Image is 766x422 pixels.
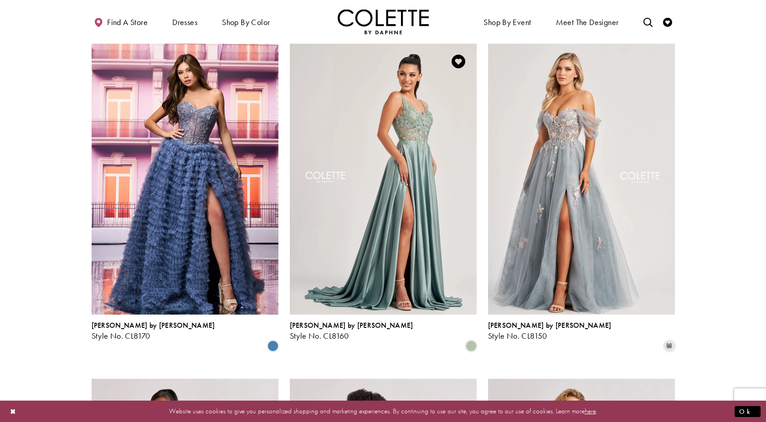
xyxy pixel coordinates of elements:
i: Sage [466,341,477,351]
span: [PERSON_NAME] by [PERSON_NAME] [92,320,215,330]
span: Dresses [172,18,197,27]
div: Colette by Daphne Style No. CL8160 [290,321,413,341]
span: Find a store [107,18,148,27]
i: Steel Blue [267,341,278,351]
span: Shop By Event [483,18,531,27]
a: Add to Wishlist [449,52,468,71]
p: Website uses cookies to give you personalized shopping and marketing experiences. By continuing t... [66,405,700,417]
i: Platinum/Multi [664,341,675,351]
span: Meet the designer [556,18,619,27]
span: Shop by color [222,18,270,27]
span: Dresses [170,9,200,34]
span: Shop by color [220,9,272,34]
span: [PERSON_NAME] by [PERSON_NAME] [290,320,413,330]
button: Close Dialog [5,403,21,419]
a: here [585,407,596,416]
span: [PERSON_NAME] by [PERSON_NAME] [488,320,612,330]
span: Style No. CL8170 [92,330,150,341]
a: Visit Colette by Daphne Style No. CL8160 Page [290,43,477,315]
img: Colette by Daphne [338,9,429,34]
a: Check Wishlist [661,9,674,34]
button: Submit Dialog [735,406,761,417]
a: Toggle search [641,9,654,34]
div: Colette by Daphne Style No. CL8170 [92,321,215,341]
span: Shop By Event [481,9,533,34]
span: Style No. CL8160 [290,330,349,341]
a: Visit Colette by Daphne Style No. CL8150 Page [488,43,675,315]
a: Find a store [92,9,150,34]
a: Meet the designer [554,9,621,34]
a: Visit Home Page [338,9,429,34]
div: Colette by Daphne Style No. CL8150 [488,321,612,341]
span: Style No. CL8150 [488,330,547,341]
a: Visit Colette by Daphne Style No. CL8170 Page [92,43,278,315]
